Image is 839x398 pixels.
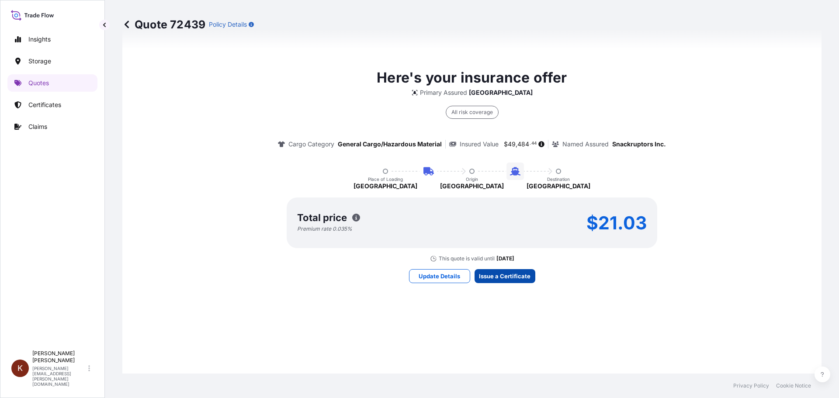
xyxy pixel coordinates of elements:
p: General Cargo/Hazardous Material [338,140,442,149]
p: [GEOGRAPHIC_DATA] [354,182,417,190]
p: Total price [297,213,347,222]
span: 484 [517,141,529,147]
div: All risk coverage [446,106,499,119]
span: 44 [531,142,537,145]
p: This quote is valid until [439,255,495,262]
a: Quotes [7,74,97,92]
p: Primary Assured [420,88,467,97]
a: Cookie Notice [776,382,811,389]
p: Quotes [28,79,49,87]
p: Insights [28,35,51,44]
p: Cargo Category [288,140,334,149]
p: Storage [28,57,51,66]
a: Privacy Policy [733,382,769,389]
a: Storage [7,52,97,70]
p: Origin [466,177,478,182]
span: . [530,142,531,145]
span: K [17,364,23,373]
p: Here's your insurance offer [377,67,567,88]
p: Policy Details [209,20,247,29]
a: Insights [7,31,97,48]
p: Update Details [419,272,460,280]
p: [DATE] [496,255,514,262]
p: [PERSON_NAME] [PERSON_NAME] [32,350,87,364]
a: Certificates [7,96,97,114]
button: Update Details [409,269,470,283]
span: , [516,141,517,147]
p: Premium rate 0.035 % [297,225,352,232]
p: Insured Value [460,140,499,149]
p: $21.03 [586,216,647,230]
p: [GEOGRAPHIC_DATA] [440,182,504,190]
p: [PERSON_NAME][EMAIL_ADDRESS][PERSON_NAME][DOMAIN_NAME] [32,366,87,387]
p: Quote 72439 [122,17,205,31]
p: Claims [28,122,47,131]
p: Named Assured [562,140,609,149]
p: [GEOGRAPHIC_DATA] [527,182,590,190]
p: Destination [547,177,570,182]
button: Issue a Certificate [475,269,535,283]
span: 49 [508,141,516,147]
span: $ [504,141,508,147]
p: Place of Loading [368,177,403,182]
a: Claims [7,118,97,135]
p: [GEOGRAPHIC_DATA] [469,88,533,97]
p: Issue a Certificate [479,272,530,280]
p: Certificates [28,100,61,109]
p: Snackruptors Inc. [612,140,666,149]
